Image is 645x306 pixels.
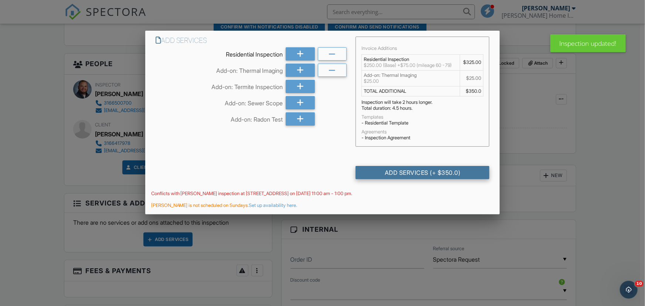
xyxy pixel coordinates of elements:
[156,80,283,91] div: Add-on: Termite Inspection
[460,86,483,96] td: $350.0
[361,129,484,135] div: Agreements
[361,114,484,120] div: Templates
[156,47,283,58] div: Residential Inspection
[361,135,484,141] div: - Inspection Agreement
[361,70,460,86] td: Add-on: Thermal Imaging
[156,112,283,123] div: Add-on: Radon Test
[620,281,638,299] iframe: Intercom live chat
[156,96,283,107] div: Add-on: Sewer Scope
[550,34,626,52] div: Inspection updated!
[460,54,483,70] td: $325.00
[364,78,458,84] div: $25.00
[361,99,484,105] div: Inspection will take 2 hours longer.
[635,281,644,287] span: 10
[361,105,484,111] div: Total duration: 4.5 hours.
[356,166,490,179] div: Add Services (+ $350.0)
[156,37,347,44] h6: Add Services
[460,70,483,86] td: $25.00
[361,120,484,126] div: - Residential Template
[156,64,283,75] div: Add-on: Thermal Imaging
[361,86,460,96] td: TOTAL ADDITIONAL
[364,62,458,68] div: $250.00 (Base) +$75.00 (mileage 60 - 79)
[145,191,500,197] div: Conflicts with [PERSON_NAME] inspection at [STREET_ADDRESS] on [DATE] 11:00 am - 1:00 pm.
[249,203,298,208] a: Set up availability here.
[361,54,460,70] td: Residential Inspection
[145,203,500,208] div: [PERSON_NAME] is not scheduled on Sundays.
[361,45,484,51] div: Invoice Additions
